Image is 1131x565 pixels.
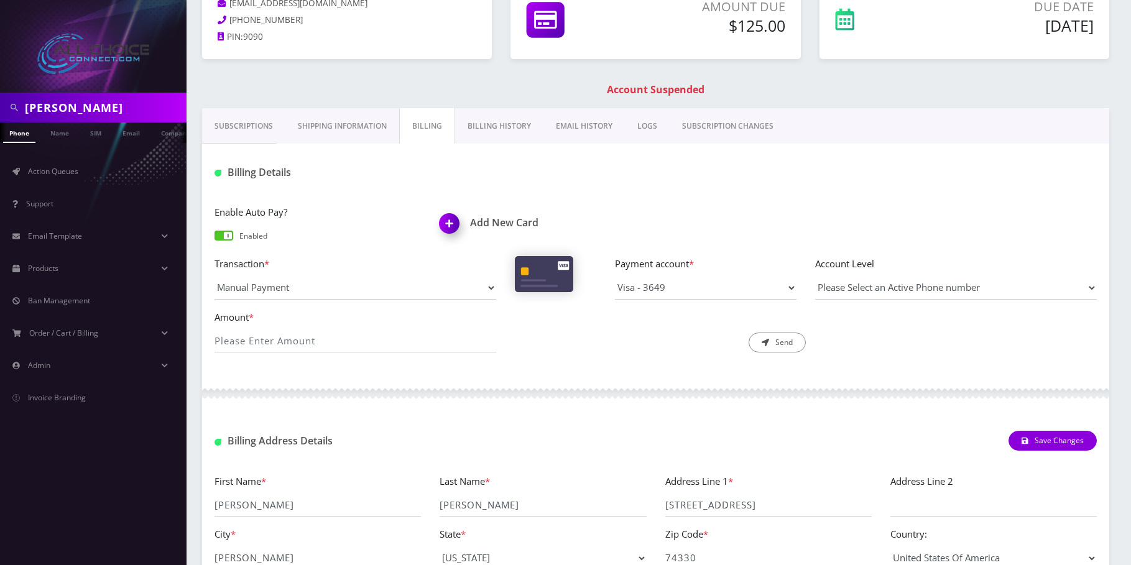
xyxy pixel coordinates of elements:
label: City [215,527,236,541]
label: Address Line 1 [665,474,733,489]
label: Address Line 2 [890,474,953,489]
button: Save Changes [1009,431,1097,451]
h5: [DATE] [927,16,1094,35]
a: Company [155,122,196,142]
span: Ban Management [28,295,90,306]
h5: $125.00 [642,16,785,35]
span: Invoice Branding [28,392,86,403]
a: Name [44,122,75,142]
img: All Choice Connect [37,34,149,74]
img: Billing Address Detail [215,439,221,446]
button: Send [749,333,806,352]
span: Products [28,263,58,273]
label: Payment account [615,257,796,271]
span: Admin [28,360,50,370]
span: [PHONE_NUMBER] [229,14,303,25]
label: Enable Auto Pay? [215,205,421,219]
input: Please Enter Amount [215,329,496,352]
img: Billing Details [215,170,221,177]
a: PIN: [218,31,243,44]
h1: Add New Card [440,217,646,229]
label: Account Level [815,257,1097,271]
input: Last Name [440,493,646,517]
input: Search in Company [25,96,183,119]
h1: Billing Address Details [215,435,496,447]
label: First Name [215,474,266,489]
a: Billing [399,108,455,144]
label: Amount [215,310,496,324]
span: Email Template [28,231,82,241]
h1: Account Suspended [205,84,1106,96]
label: Country: [890,527,927,541]
label: Transaction [215,257,496,271]
img: Add New Card [433,209,470,246]
a: EMAIL HISTORY [543,108,625,144]
a: LOGS [625,108,670,144]
a: Email [116,122,146,142]
input: First Name [215,493,421,517]
label: Last Name [440,474,490,489]
h1: Billing Details [215,167,496,178]
span: Support [26,198,53,209]
input: Address Line 1 [665,493,872,517]
span: 9090 [243,31,263,42]
a: Phone [3,122,35,143]
span: Action Queues [28,166,78,177]
label: State [440,527,466,541]
img: Cards [515,256,573,292]
p: Enabled [239,231,267,242]
a: Subscriptions [202,108,285,144]
a: Add New CardAdd New Card [440,217,646,229]
label: Zip Code [665,527,708,541]
a: SUBSCRIPTION CHANGES [670,108,786,144]
span: Order / Cart / Billing [29,328,98,338]
a: Shipping Information [285,108,399,144]
a: Billing History [455,108,543,144]
a: SIM [84,122,108,142]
